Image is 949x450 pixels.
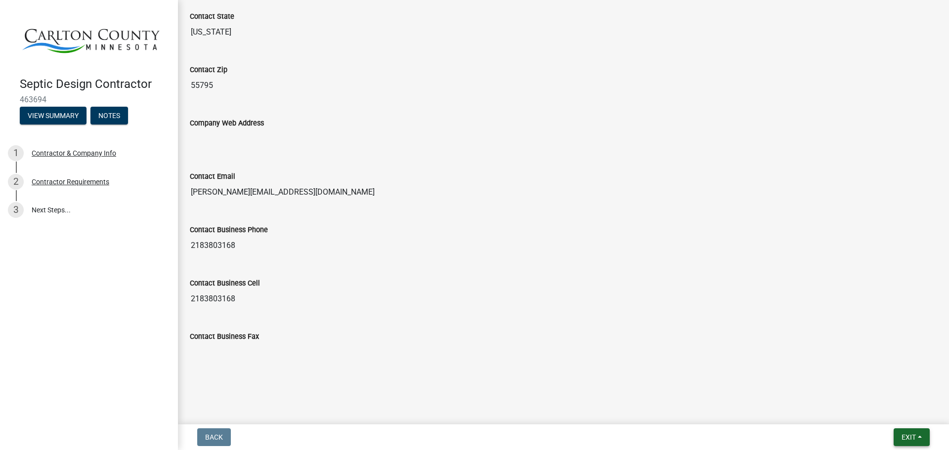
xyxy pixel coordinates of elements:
label: Contact Business Fax [190,333,259,340]
wm-modal-confirm: Notes [90,113,128,121]
label: Contact Business Phone [190,227,268,234]
button: View Summary [20,107,86,124]
span: 463694 [20,95,158,104]
div: Contractor Requirements [32,178,109,185]
label: Contact State [190,13,234,20]
label: Contact Business Cell [190,280,260,287]
button: Notes [90,107,128,124]
span: Exit [902,433,916,441]
span: Back [205,433,223,441]
img: Carlton County, Minnesota [20,10,162,67]
div: 1 [8,145,24,161]
div: Contractor & Company Info [32,150,116,157]
wm-modal-confirm: Summary [20,113,86,121]
div: 2 [8,174,24,190]
div: 3 [8,202,24,218]
label: Contact Email [190,173,235,180]
h4: Septic Design Contractor [20,77,170,91]
label: Contact Zip [190,67,227,74]
button: Back [197,428,231,446]
button: Exit [894,428,930,446]
label: Company Web Address [190,120,264,127]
